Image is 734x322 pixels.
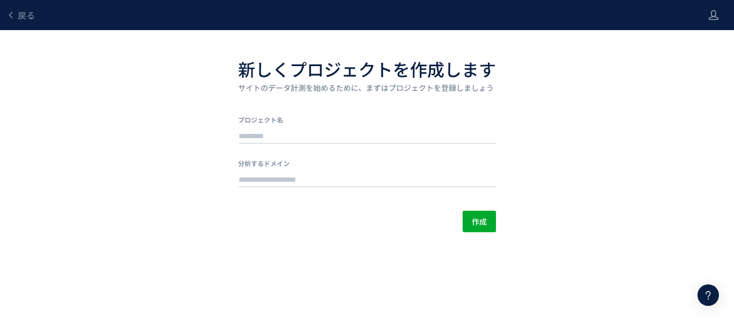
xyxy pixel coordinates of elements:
[18,9,35,22] span: 戻る
[238,82,496,94] p: サイトのデータ計測を始めるために、まずはプロジェクトを登録しましょう
[238,159,496,168] label: 分析するドメイン
[463,211,496,232] button: 作成
[472,211,487,232] span: 作成
[238,115,496,124] label: プロジェクト名
[238,56,496,82] h1: 新しくプロジェクトを作成します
